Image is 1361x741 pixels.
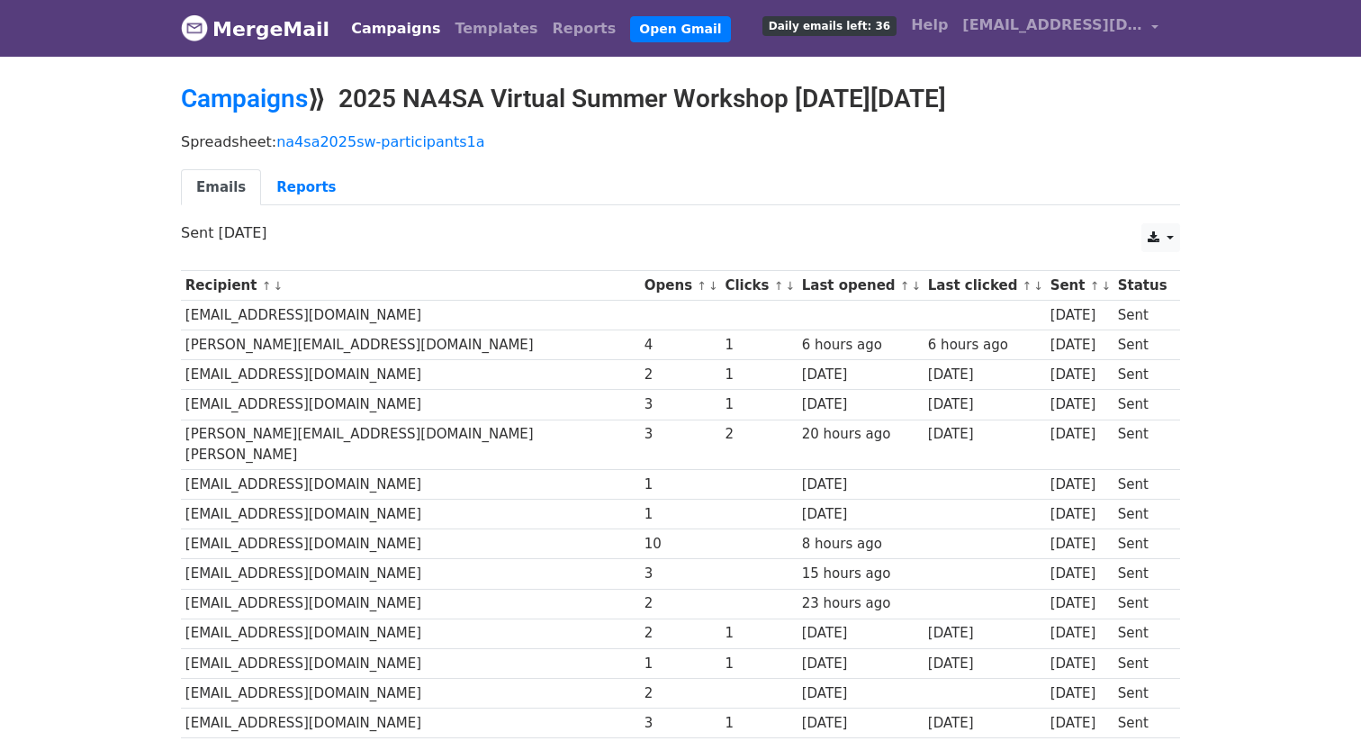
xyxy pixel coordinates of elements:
[1023,279,1032,293] a: ↑
[1090,279,1100,293] a: ↑
[725,654,793,674] div: 1
[802,394,919,415] div: [DATE]
[1033,279,1043,293] a: ↓
[181,500,640,529] td: [EMAIL_ADDRESS][DOMAIN_NAME]
[644,713,717,734] div: 3
[1113,500,1171,529] td: Sent
[928,394,1041,415] div: [DATE]
[630,16,730,42] a: Open Gmail
[928,365,1041,385] div: [DATE]
[802,474,919,495] div: [DATE]
[644,654,717,674] div: 1
[1113,271,1171,301] th: Status
[262,279,272,293] a: ↑
[725,394,793,415] div: 1
[1050,683,1110,704] div: [DATE]
[181,301,640,330] td: [EMAIL_ADDRESS][DOMAIN_NAME]
[181,529,640,559] td: [EMAIL_ADDRESS][DOMAIN_NAME]
[755,7,904,43] a: Daily emails left: 36
[1113,420,1171,470] td: Sent
[1046,271,1113,301] th: Sent
[785,279,795,293] a: ↓
[1101,279,1111,293] a: ↓
[181,648,640,678] td: [EMAIL_ADDRESS][DOMAIN_NAME]
[725,335,793,356] div: 1
[725,623,793,644] div: 1
[1113,648,1171,678] td: Sent
[904,7,955,43] a: Help
[1050,365,1110,385] div: [DATE]
[802,654,919,674] div: [DATE]
[802,713,919,734] div: [DATE]
[928,623,1041,644] div: [DATE]
[644,504,717,525] div: 1
[912,279,922,293] a: ↓
[1050,654,1110,674] div: [DATE]
[261,169,351,206] a: Reports
[802,623,919,644] div: [DATE]
[644,474,717,495] div: 1
[644,424,717,445] div: 3
[798,271,924,301] th: Last opened
[1113,559,1171,589] td: Sent
[1113,529,1171,559] td: Sent
[273,279,283,293] a: ↓
[1113,589,1171,619] td: Sent
[181,708,640,737] td: [EMAIL_ADDRESS][DOMAIN_NAME]
[181,84,308,113] a: Campaigns
[181,470,640,500] td: [EMAIL_ADDRESS][DOMAIN_NAME]
[1050,534,1110,555] div: [DATE]
[644,365,717,385] div: 2
[181,420,640,470] td: [PERSON_NAME][EMAIL_ADDRESS][DOMAIN_NAME][PERSON_NAME]
[545,11,624,47] a: Reports
[1050,623,1110,644] div: [DATE]
[1050,504,1110,525] div: [DATE]
[1050,564,1110,584] div: [DATE]
[1113,470,1171,500] td: Sent
[1050,424,1110,445] div: [DATE]
[802,534,919,555] div: 8 hours ago
[447,11,545,47] a: Templates
[644,534,717,555] div: 10
[1113,330,1171,360] td: Sent
[928,424,1041,445] div: [DATE]
[1113,619,1171,648] td: Sent
[774,279,784,293] a: ↑
[928,654,1041,674] div: [DATE]
[928,713,1041,734] div: [DATE]
[644,623,717,644] div: 2
[802,335,919,356] div: 6 hours ago
[802,504,919,525] div: [DATE]
[276,133,484,150] a: na4sa2025sw-participants1a
[725,365,793,385] div: 1
[181,10,329,48] a: MergeMail
[181,169,261,206] a: Emails
[640,271,721,301] th: Opens
[721,271,798,301] th: Clicks
[1113,360,1171,390] td: Sent
[1050,335,1110,356] div: [DATE]
[181,390,640,420] td: [EMAIL_ADDRESS][DOMAIN_NAME]
[1050,305,1110,326] div: [DATE]
[1050,593,1110,614] div: [DATE]
[181,84,1180,114] h2: ⟫ 2025 NA4SA Virtual Summer Workshop [DATE][DATE]
[924,271,1046,301] th: Last clicked
[644,683,717,704] div: 2
[725,424,793,445] div: 2
[181,619,640,648] td: [EMAIL_ADDRESS][DOMAIN_NAME]
[644,335,717,356] div: 4
[181,132,1180,151] p: Spreadsheet:
[802,424,919,445] div: 20 hours ago
[344,11,447,47] a: Campaigns
[1050,713,1110,734] div: [DATE]
[181,678,640,708] td: [EMAIL_ADDRESS][DOMAIN_NAME]
[1113,301,1171,330] td: Sent
[644,593,717,614] div: 2
[802,365,919,385] div: [DATE]
[708,279,718,293] a: ↓
[962,14,1142,36] span: [EMAIL_ADDRESS][DOMAIN_NAME]
[697,279,707,293] a: ↑
[955,7,1166,50] a: [EMAIL_ADDRESS][DOMAIN_NAME]
[181,14,208,41] img: MergeMail logo
[1113,678,1171,708] td: Sent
